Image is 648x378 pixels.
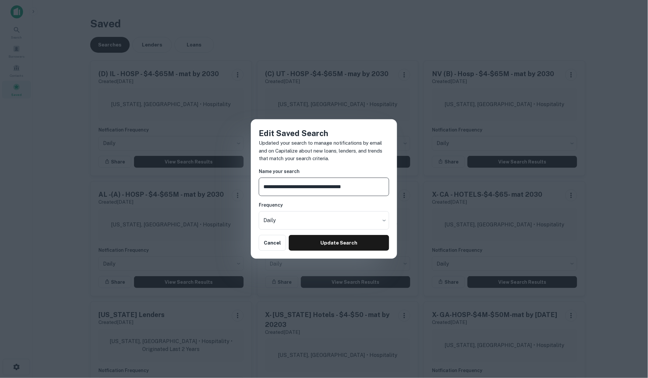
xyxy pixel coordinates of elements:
h4: Edit Saved Search [259,127,389,139]
div: Without label [259,211,389,230]
h6: Name your search [259,168,389,175]
button: Update Search [289,235,389,251]
iframe: Chat Widget [615,325,648,357]
h6: Frequency [259,201,389,209]
button: Cancel [259,235,286,251]
p: Updated your search to manage notifications by email and on Capitalize about new loans, lenders, ... [259,139,389,162]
